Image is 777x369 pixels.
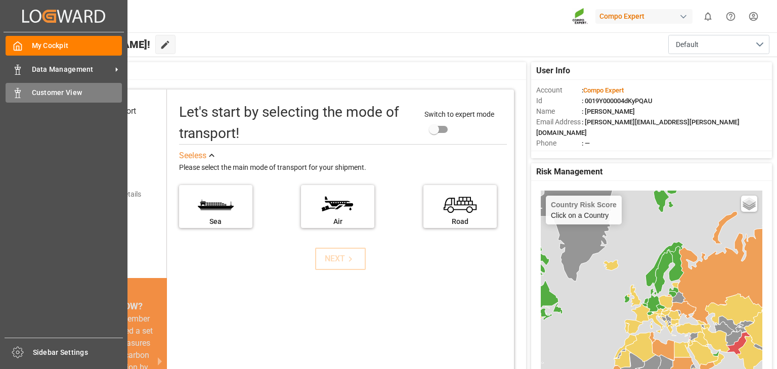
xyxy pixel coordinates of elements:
[668,35,769,54] button: open menu
[41,35,150,54] span: Hello [PERSON_NAME]!
[582,97,653,105] span: : 0019Y000004dKyPQAU
[536,118,740,136] span: : [PERSON_NAME][EMAIL_ADDRESS][PERSON_NAME][DOMAIN_NAME]
[32,87,122,98] span: Customer View
[536,65,570,77] span: User Info
[428,216,492,227] div: Road
[676,39,699,50] span: Default
[33,347,123,358] span: Sidebar Settings
[536,166,602,178] span: Risk Management
[6,83,122,103] a: Customer View
[582,86,624,94] span: :
[306,216,369,227] div: Air
[536,106,582,117] span: Name
[536,117,582,127] span: Email Address
[78,189,141,200] div: Add shipping details
[719,5,742,28] button: Help Center
[32,64,112,75] span: Data Management
[595,9,693,24] div: Compo Expert
[583,86,624,94] span: Compo Expert
[536,138,582,149] span: Phone
[536,149,582,159] span: Account Type
[6,36,122,56] a: My Cockpit
[536,85,582,96] span: Account
[572,8,588,25] img: Screenshot%202023-09-29%20at%2010.02.21.png_1712312052.png
[582,150,607,158] span: : Shipper
[582,140,590,147] span: : —
[424,110,494,118] span: Switch to expert mode
[551,201,617,209] h4: Country Risk Score
[697,5,719,28] button: show 0 new notifications
[315,248,366,270] button: NEXT
[179,150,206,162] div: See less
[325,253,356,265] div: NEXT
[179,162,507,174] div: Please select the main mode of transport for your shipment.
[32,40,122,51] span: My Cockpit
[184,216,247,227] div: Sea
[582,108,635,115] span: : [PERSON_NAME]
[595,7,697,26] button: Compo Expert
[551,201,617,219] div: Click on a Country
[536,96,582,106] span: Id
[179,102,415,144] div: Let's start by selecting the mode of transport!
[741,196,757,212] a: Layers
